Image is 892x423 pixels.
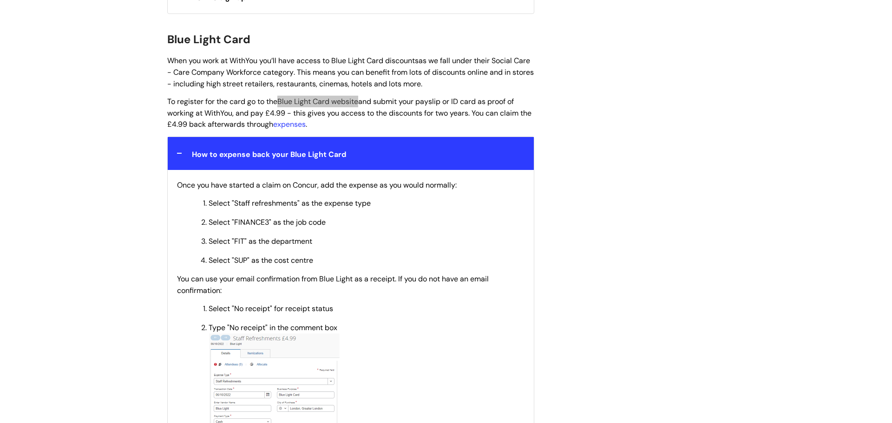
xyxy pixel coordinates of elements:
[167,32,250,46] span: Blue Light Card
[209,304,333,313] span: Select "No receipt" for receipt status
[192,150,346,159] span: How to expense back your Blue Light Card
[209,198,371,208] span: Select "Staff refreshments" as the expense type
[177,180,457,190] span: Once you have started a claim on Concur, add the expense as you would normally:
[167,97,531,130] span: To register for the card go to the and submit your payslip or ID card as proof of working at With...
[167,56,534,89] span: When you work at WithYou you’ll have access to Blue Light Card discounts . This means you can ben...
[209,323,337,332] span: Type "No receipt" in the comment box
[277,97,358,106] a: Blue Light Card website
[273,119,306,129] a: expenses
[209,255,313,265] span: Select "SUP" as the cost centre
[177,274,489,295] span: You can use your email confirmation from Blue Light as a receipt. If you do not have an email con...
[209,236,312,246] span: Select "FIT" as the department
[167,56,530,77] span: as we fall under their Social Care - Care Company Workforce category
[209,217,326,227] span: Select "FINANCE3" as the job code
